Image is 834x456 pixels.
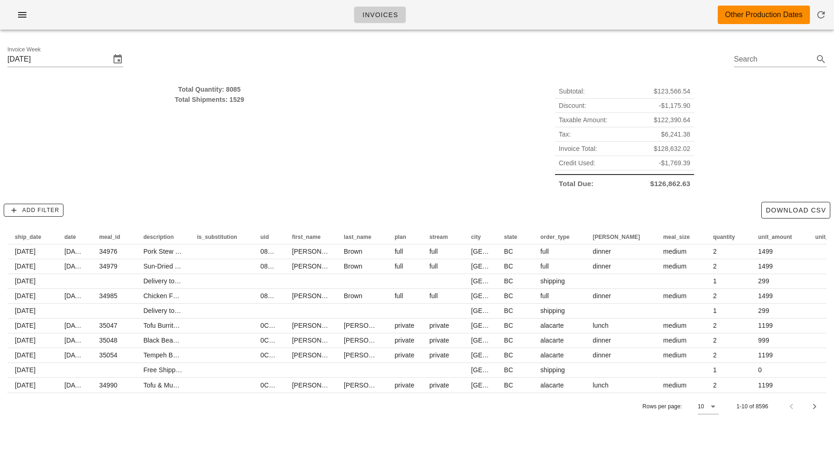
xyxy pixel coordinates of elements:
div: Total Quantity: 8085 [7,84,411,94]
span: $122,390.64 [654,115,690,125]
span: $126,862.63 [650,179,690,189]
span: 2 [713,292,717,300]
span: Chicken Fajita Bowl [143,292,201,300]
span: dinner [593,337,611,344]
span: [PERSON_NAME] [593,234,640,240]
span: 0 [758,366,762,374]
span: medium [663,322,686,329]
span: [DATE] [15,248,36,255]
span: [DATE] [64,337,85,344]
span: Free Shipping [143,366,184,374]
th: city: Not sorted. Activate to sort ascending. [464,230,497,244]
th: first_name: Not sorted. Activate to sort ascending. [284,230,336,244]
span: 299 [758,277,769,285]
span: 2 [713,337,717,344]
span: lunch [593,381,608,389]
th: unit_amount: Not sorted. Activate to sort ascending. [751,230,808,244]
span: BC [504,337,513,344]
span: [DATE] [15,277,36,285]
span: full [540,292,549,300]
span: Delivery to [GEOGRAPHIC_DATA] (V5N 1R4) [143,277,278,285]
span: [PERSON_NAME] [292,262,346,270]
span: Sun-Dried Tomato Shrimp with Roasted Sweet Potato [143,262,300,270]
th: date: Not sorted. Activate to sort ascending. [57,230,92,244]
span: $123,566.54 [654,86,690,96]
span: [PERSON_NAME] [292,337,346,344]
span: 34985 [99,292,117,300]
span: [DATE] [64,248,85,255]
span: [DATE] [64,292,85,300]
th: tod: Not sorted. Activate to sort ascending. [585,230,656,244]
span: [DATE] [15,307,36,314]
span: 0CPbjXnbm9gzHBT5WGOR4twSxIg1 [260,322,371,329]
th: state: Not sorted. Activate to sort ascending. [497,230,533,244]
span: lunch [593,322,608,329]
span: $128,632.02 [654,144,690,154]
span: BC [504,366,513,374]
span: [PERSON_NAME] [344,337,398,344]
span: 0CPbjXnbm9gzHBT5WGOR4twSxIg1 [260,337,371,344]
span: BC [504,322,513,329]
span: [DATE] [64,262,85,270]
button: Download CSV [761,202,830,219]
div: 10 [698,402,704,411]
span: [PERSON_NAME] [292,381,346,389]
span: dinner [593,351,611,359]
span: first_name [292,234,321,240]
th: stream: Not sorted. Activate to sort ascending. [422,230,464,244]
span: full [540,262,549,270]
label: Invoice Week [7,46,41,53]
span: 34976 [99,248,117,255]
span: 35048 [99,337,117,344]
span: 299 [758,307,769,314]
span: -$1,175.90 [659,100,690,111]
span: 2 [713,322,717,329]
span: [DATE] [64,381,85,389]
span: [DATE] [15,366,36,374]
span: full [395,262,403,270]
span: description [143,234,174,240]
span: Tempeh Buddha Bowl [143,351,207,359]
span: full [395,248,403,255]
span: dinner [593,292,611,300]
span: 08HtNpkyZMdaNfog0j35Lis5a8L2 [260,248,359,255]
span: full [540,248,549,255]
span: BC [504,351,513,359]
span: shipping [540,366,565,374]
span: dinner [593,248,611,255]
span: alacarte [540,337,564,344]
div: 1-10 of 8596 [736,402,768,411]
span: 34979 [99,262,117,270]
span: alacarte [540,322,564,329]
span: 1499 [758,262,773,270]
span: [DATE] [15,262,36,270]
span: date [64,234,76,240]
span: Pork Stew with Roasted Asparagus & Mushrooms [143,248,288,255]
span: 1499 [758,292,773,300]
div: Rows per page: [643,393,719,420]
span: 35054 [99,351,117,359]
span: state [504,234,518,240]
span: [PERSON_NAME] [292,322,346,329]
span: [PERSON_NAME] [292,351,346,359]
th: meal_id: Not sorted. Activate to sort ascending. [92,230,136,244]
button: Next page [806,398,823,415]
span: ship_date [15,234,41,240]
span: [DATE] [15,351,36,359]
th: ship_date: Not sorted. Activate to sort ascending. [7,230,57,244]
span: Discount: [559,100,586,111]
span: shipping [540,307,565,314]
span: [PERSON_NAME] [344,351,398,359]
span: BC [504,262,513,270]
span: Brown [344,262,362,270]
span: BC [504,292,513,300]
span: [PERSON_NAME] [292,292,346,300]
span: full [430,262,438,270]
span: [DATE] [64,322,85,329]
span: Taxable Amount: [559,115,607,125]
span: Invoice Total: [559,144,597,154]
span: [DATE] [64,351,85,359]
span: medium [663,381,686,389]
span: alacarte [540,381,564,389]
span: medium [663,337,686,344]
